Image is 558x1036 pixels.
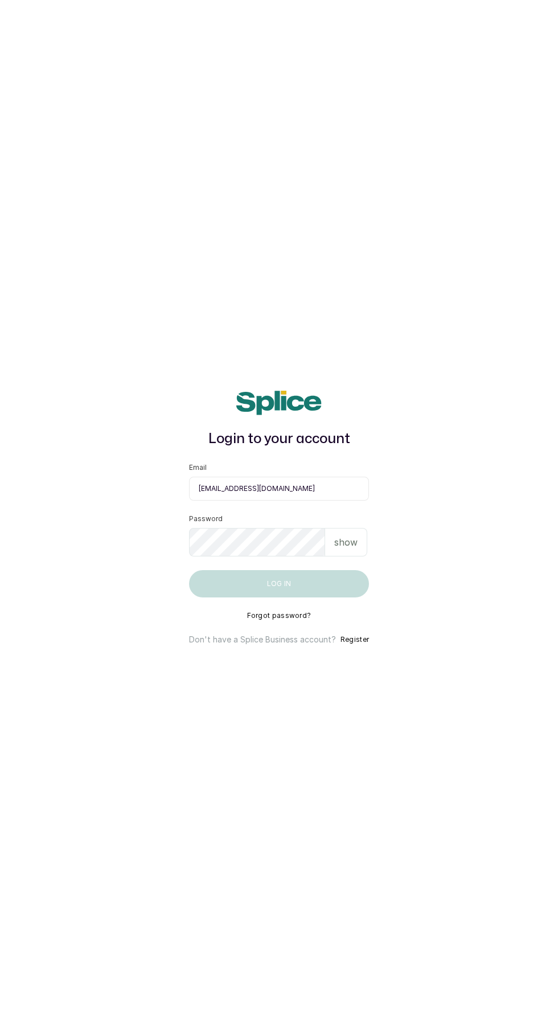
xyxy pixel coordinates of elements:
label: Email [189,463,207,472]
input: email@acme.com [189,477,369,501]
button: Log in [189,570,369,597]
p: Don't have a Splice Business account? [189,634,336,645]
h1: Login to your account [189,429,369,449]
label: Password [189,514,223,523]
button: Register [340,634,369,645]
button: Forgot password? [247,611,311,620]
p: show [334,535,358,549]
